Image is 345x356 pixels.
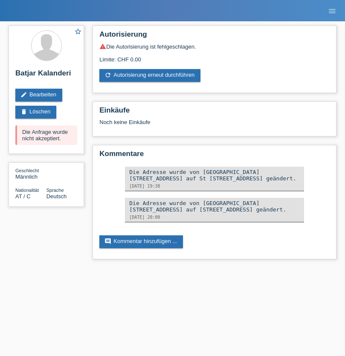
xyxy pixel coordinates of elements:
h2: Autorisierung [99,30,330,43]
a: refreshAutorisierung erneut durchführen [99,69,200,82]
span: Nationalität [15,188,39,193]
i: delete [20,108,27,115]
div: Die Autorisierung ist fehlgeschlagen. [99,43,330,50]
span: Deutsch [46,193,67,200]
div: Limite: CHF 0.00 [99,50,330,63]
div: Noch keine Einkäufe [99,119,330,132]
i: warning [99,43,106,50]
h2: Kommentare [99,150,330,162]
div: [DATE] 19:38 [129,184,300,188]
i: star_border [74,28,82,35]
i: comment [104,238,111,245]
h2: Einkäufe [99,106,330,119]
a: commentKommentar hinzufügen ... [99,235,183,248]
div: Die Anfrage wurde nicht akzeptiert. [15,125,77,145]
a: editBearbeiten [15,89,62,101]
div: Die Adresse wurde von [GEOGRAPHIC_DATA][STREET_ADDRESS] auf St [STREET_ADDRESS] geändert. [129,169,300,182]
div: Die Adresse wurde von [GEOGRAPHIC_DATA][STREET_ADDRESS] auf [STREET_ADDRESS] geändert. [129,200,300,213]
i: edit [20,91,27,98]
h2: Batjar Kalanderi [15,69,77,82]
a: menu [324,8,341,13]
i: menu [328,7,336,15]
div: [DATE] 20:00 [129,215,300,220]
span: Geschlecht [15,168,39,173]
span: Österreich / C / 08.02.2021 [15,193,31,200]
i: refresh [104,72,111,78]
a: star_border [74,28,82,37]
a: deleteLöschen [15,106,56,119]
span: Sprache [46,188,64,193]
div: Männlich [15,167,46,180]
